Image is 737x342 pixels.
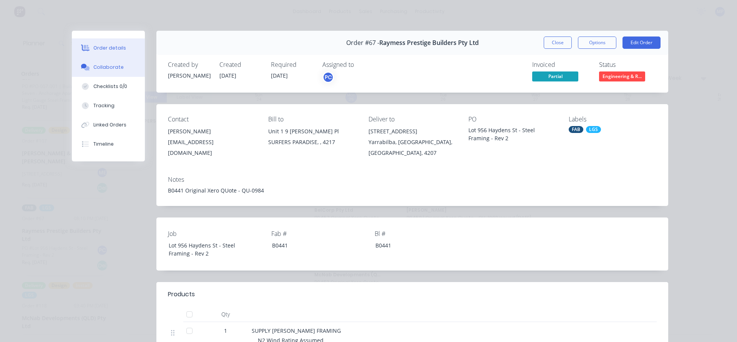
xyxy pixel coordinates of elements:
[375,229,471,238] label: Bl #
[168,186,657,194] div: B0441 Original Xero QUote - QU-0984
[271,229,367,238] label: Fab #
[532,61,590,68] div: Invoiced
[599,61,657,68] div: Status
[168,229,264,238] label: Job
[168,116,256,123] div: Contact
[93,141,114,148] div: Timeline
[468,116,556,123] div: PO
[219,72,236,79] span: [DATE]
[72,38,145,58] button: Order details
[368,126,456,158] div: [STREET_ADDRESS]Yarrabilba, [GEOGRAPHIC_DATA], [GEOGRAPHIC_DATA], 4207
[271,72,288,79] span: [DATE]
[322,71,334,83] button: PC
[72,77,145,96] button: Checklists 0/0
[219,61,262,68] div: Created
[268,137,356,148] div: SURFERS PARADISE, , 4217
[168,290,195,299] div: Products
[368,116,456,123] div: Deliver to
[168,126,256,158] div: [PERSON_NAME][EMAIL_ADDRESS][DOMAIN_NAME]
[569,126,583,133] div: FAB
[586,126,601,133] div: LGS
[93,83,127,90] div: Checklists 0/0
[268,126,356,151] div: Unit 1 9 [PERSON_NAME] PlSURFERS PARADISE, , 4217
[622,37,661,49] button: Edit Order
[93,45,126,51] div: Order details
[369,240,465,251] div: B0441
[599,71,645,83] button: Engineering & R...
[203,307,249,322] div: Qty
[168,137,256,158] div: [EMAIL_ADDRESS][DOMAIN_NAME]
[578,37,616,49] button: Options
[72,134,145,154] button: Timeline
[168,126,256,137] div: [PERSON_NAME]
[379,39,479,46] span: Raymess Prestige Builders Pty Ltd
[569,116,657,123] div: Labels
[72,96,145,115] button: Tracking
[268,126,356,137] div: Unit 1 9 [PERSON_NAME] Pl
[72,58,145,77] button: Collaborate
[168,61,210,68] div: Created by
[599,71,645,81] span: Engineering & R...
[368,126,456,137] div: [STREET_ADDRESS]
[168,71,210,80] div: [PERSON_NAME]
[468,126,556,142] div: Lot 956 Haydens St - Steel Framing - Rev 2
[544,37,572,49] button: Close
[93,121,126,128] div: Linked Orders
[163,240,259,259] div: Lot 956 Haydens St - Steel Framing - Rev 2
[271,61,313,68] div: Required
[252,327,341,334] span: SUPPLY [PERSON_NAME] FRAMING
[93,102,115,109] div: Tracking
[72,115,145,134] button: Linked Orders
[266,240,362,251] div: B0441
[322,61,399,68] div: Assigned to
[368,137,456,158] div: Yarrabilba, [GEOGRAPHIC_DATA], [GEOGRAPHIC_DATA], 4207
[168,176,657,183] div: Notes
[268,116,356,123] div: Bill to
[93,64,124,71] div: Collaborate
[532,71,578,81] span: Partial
[346,39,379,46] span: Order #67 -
[224,327,227,335] span: 1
